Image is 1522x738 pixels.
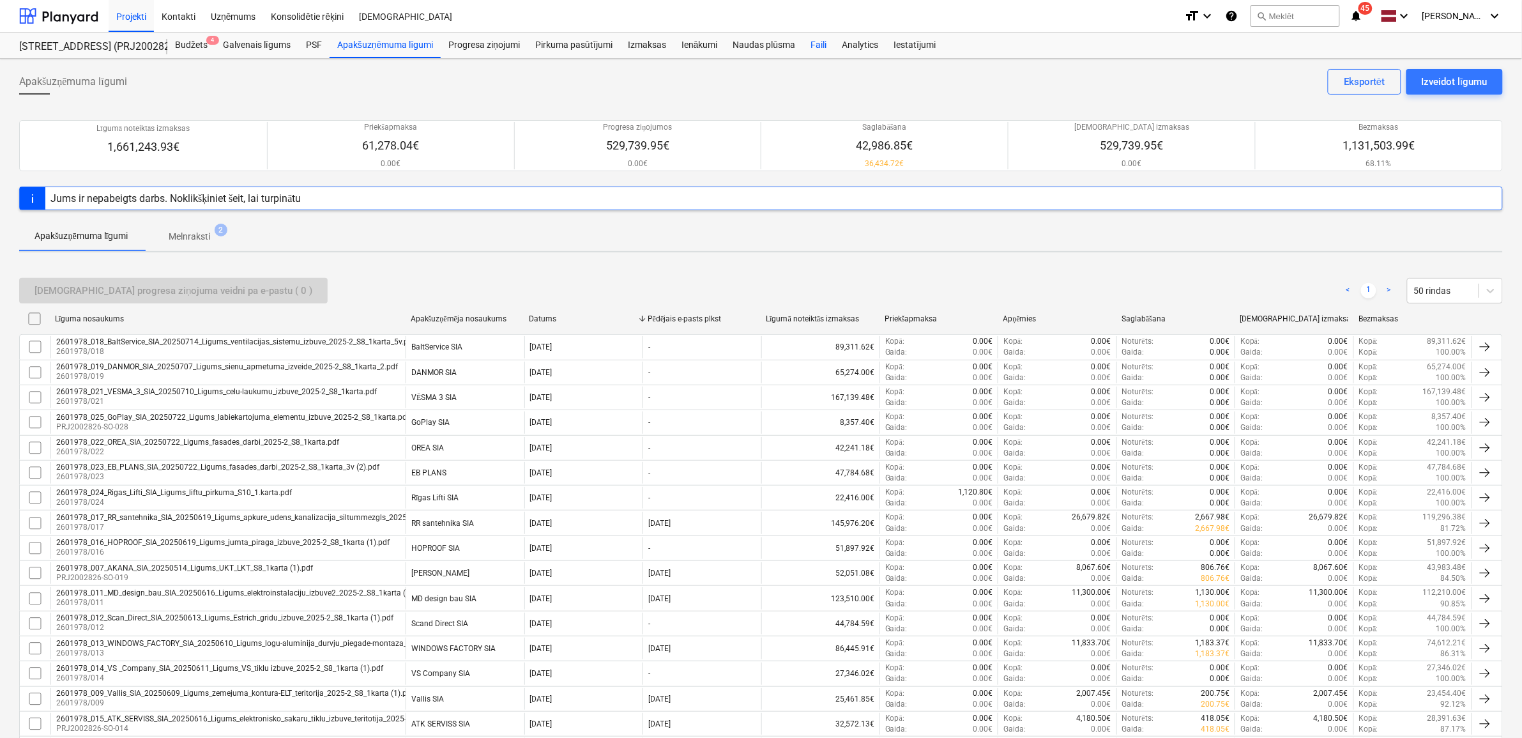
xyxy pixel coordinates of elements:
[1074,158,1189,169] p: 0.00€
[56,488,292,497] div: 2601978_024_Rigas_Lifti_SIA_Ligums_liftu_pirkuma_S10_1.karta.pdf
[1240,498,1263,509] p: Gaida :
[648,519,671,528] div: [DATE]
[1328,411,1348,422] p: 0.00€
[885,473,908,484] p: Gaida :
[834,33,886,58] a: Analytics
[1092,523,1111,534] p: 0.00€
[529,314,637,323] div: Datums
[1359,498,1378,509] p: Kopā :
[56,497,292,508] p: 2601978/024
[96,123,190,134] p: Līgumā noteiktās izmaksas
[648,468,650,477] div: -
[1359,362,1378,373] p: Kopā :
[761,336,879,358] div: 89,311.62€
[1003,314,1112,324] div: Apņēmies
[1003,462,1023,473] p: Kopā :
[1436,347,1466,358] p: 100.00%
[55,314,400,324] div: Līguma nosaukums
[885,462,904,473] p: Kopā :
[761,688,879,710] div: 25,461.85€
[1210,397,1229,408] p: 0.00€
[1122,411,1153,422] p: Noturēts :
[648,393,650,402] div: -
[530,443,552,452] div: [DATE]
[1344,73,1385,90] div: Eksportēt
[1358,314,1467,323] div: Bezmaksas
[973,498,993,509] p: 0.00€
[1359,462,1378,473] p: Kopā :
[856,122,913,133] p: Saglabāšana
[1003,498,1026,509] p: Gaida :
[530,418,552,427] div: [DATE]
[1328,523,1348,534] p: 0.00€
[885,537,904,548] p: Kopā :
[528,33,620,58] a: Pirkuma pasūtījumi
[1195,512,1229,523] p: 2,667.98€
[56,472,379,482] p: 2601978/023
[604,138,673,153] p: 529,739.95€
[1240,512,1259,523] p: Kopā :
[761,387,879,408] div: 167,139.48€
[56,513,476,522] div: 2601978_017_RR_santehnika_SIA_20250619_Ligums_apkure_udens_kanalizacija_siltummezgls_2025-2_S8_1k...
[34,229,128,243] p: Apakšuzņēmuma līgumi
[856,158,913,169] p: 36,434.72€
[1359,523,1378,534] p: Kopā :
[973,462,993,473] p: 0.00€
[1122,437,1153,448] p: Noturēts :
[648,418,650,427] div: -
[1210,498,1229,509] p: 0.00€
[1358,2,1373,15] span: 45
[885,373,908,383] p: Gaida :
[1359,448,1378,459] p: Kopā :
[761,362,879,383] div: 65,274.00€
[648,368,650,377] div: -
[56,522,476,533] p: 2601978/017
[1240,437,1259,448] p: Kopā :
[1092,347,1111,358] p: 0.00€
[1122,362,1153,373] p: Noturēts :
[1359,373,1378,383] p: Kopā :
[1092,473,1111,484] p: 0.00€
[761,613,879,634] div: 44,784.59€
[1122,498,1145,509] p: Gaida :
[1328,336,1348,347] p: 0.00€
[973,422,993,433] p: 0.00€
[1122,462,1153,473] p: Noturēts :
[1422,11,1486,21] span: [PERSON_NAME][GEOGRAPHIC_DATA]
[1343,122,1415,133] p: Bezmaksas
[1328,448,1348,459] p: 0.00€
[648,493,650,502] div: -
[973,362,993,373] p: 0.00€
[885,347,908,358] p: Gaida :
[885,397,908,408] p: Gaida :
[1328,498,1348,509] p: 0.00€
[50,192,301,204] div: Jums ir nepabeigts darbs. Noklikšķiniet šeit, lai turpinātu
[1328,437,1348,448] p: 0.00€
[620,33,674,58] a: Izmaksas
[1240,422,1263,433] p: Gaida :
[973,387,993,397] p: 0.00€
[441,33,528,58] div: Progresa ziņojumi
[1074,138,1189,153] p: 529,739.95€
[362,138,419,153] p: 61,278.04€
[973,347,993,358] p: 0.00€
[1406,69,1503,95] button: Izveidot līgumu
[885,422,908,433] p: Gaida :
[56,396,377,407] p: 2601978/021
[1341,283,1356,298] a: Previous page
[411,418,450,427] div: GoPlay SIA
[411,519,474,528] div: RR santehnika SIA
[362,158,419,169] p: 0.00€
[1122,523,1145,534] p: Gaida :
[530,493,552,502] div: [DATE]
[1210,422,1229,433] p: 0.00€
[885,487,904,498] p: Kopā :
[1359,512,1378,523] p: Kopā :
[1003,336,1023,347] p: Kopā :
[1397,8,1412,24] i: keyboard_arrow_down
[973,373,993,383] p: 0.00€
[1003,422,1026,433] p: Gaida :
[973,523,993,534] p: 0.00€
[169,230,211,243] p: Melnraksti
